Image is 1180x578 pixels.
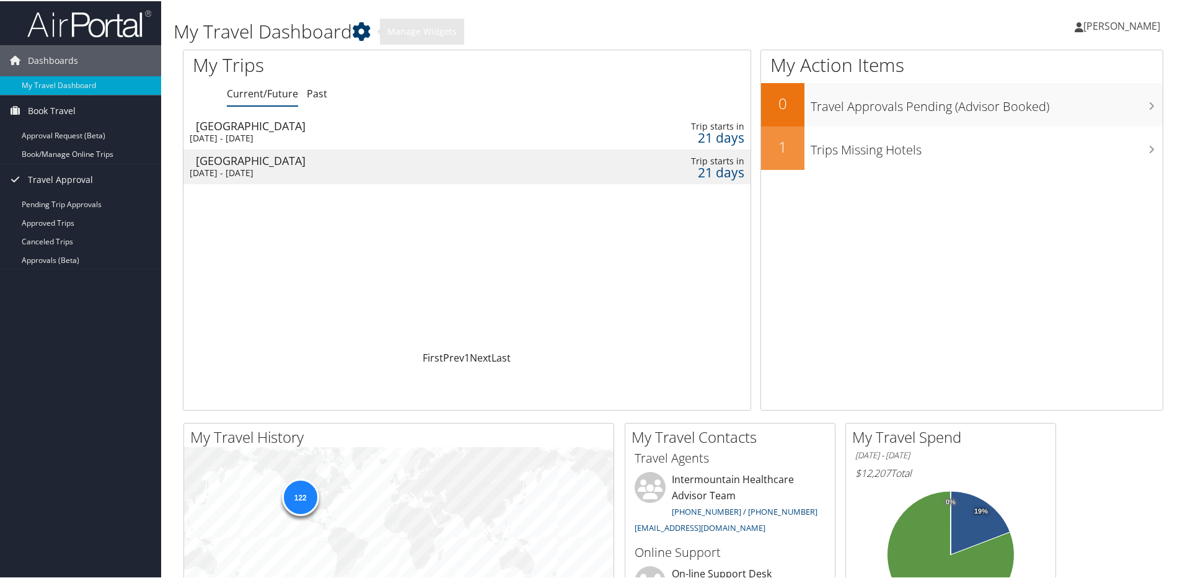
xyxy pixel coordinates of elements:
[946,497,956,505] tspan: 0%
[464,350,470,363] a: 1
[761,82,1163,125] a: 0Travel Approvals Pending (Advisor Booked)
[855,465,1046,479] h6: Total
[632,425,835,447] h2: My Travel Contacts
[491,350,511,363] a: Last
[618,120,744,131] div: Trip starts in
[196,154,547,165] div: [GEOGRAPHIC_DATA]
[635,521,765,532] a: [EMAIL_ADDRESS][DOMAIN_NAME]
[855,465,891,479] span: $12,207
[227,86,298,99] a: Current/Future
[190,425,614,447] h2: My Travel History
[28,163,93,194] span: Travel Approval
[423,350,443,363] a: First
[27,8,151,37] img: airportal-logo.png
[811,134,1163,158] h3: Trips Missing Hotels
[628,471,832,537] li: Intermountain Healthcare Advisor Team
[855,448,1046,460] h6: [DATE] - [DATE]
[761,135,804,156] h2: 1
[618,131,744,142] div: 21 days
[635,543,826,560] h3: Online Support
[811,91,1163,114] h3: Travel Approvals Pending (Advisor Booked)
[1075,6,1173,43] a: [PERSON_NAME]
[761,92,804,113] h2: 0
[196,119,547,130] div: [GEOGRAPHIC_DATA]
[190,166,540,177] div: [DATE] - [DATE]
[761,51,1163,77] h1: My Action Items
[761,125,1163,169] a: 1Trips Missing Hotels
[635,448,826,466] h3: Travel Agents
[974,507,988,514] tspan: 19%
[380,17,464,43] span: Manage Widgets
[443,350,464,363] a: Prev
[28,94,76,125] span: Book Travel
[470,350,491,363] a: Next
[174,17,840,43] h1: My Travel Dashboard
[307,86,327,99] a: Past
[672,505,817,516] a: [PHONE_NUMBER] / [PHONE_NUMBER]
[28,44,78,75] span: Dashboards
[618,154,744,166] div: Trip starts in
[618,166,744,177] div: 21 days
[190,131,540,143] div: [DATE] - [DATE]
[1083,18,1160,32] span: [PERSON_NAME]
[193,51,505,77] h1: My Trips
[281,478,319,515] div: 122
[852,425,1055,447] h2: My Travel Spend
